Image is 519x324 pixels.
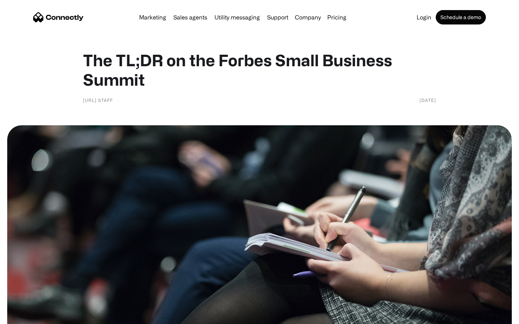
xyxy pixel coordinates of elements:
[414,14,434,20] a: Login
[33,12,84,23] a: home
[83,96,113,104] div: [URL] Staff
[293,12,323,22] div: Company
[420,96,436,104] div: [DATE]
[136,14,169,20] a: Marketing
[170,14,210,20] a: Sales agents
[324,14,349,20] a: Pricing
[7,311,43,321] aside: Language selected: English
[212,14,263,20] a: Utility messaging
[436,10,486,24] a: Schedule a demo
[264,14,291,20] a: Support
[14,311,43,321] ul: Language list
[83,50,436,89] h1: The TL;DR on the Forbes Small Business Summit
[295,12,321,22] div: Company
